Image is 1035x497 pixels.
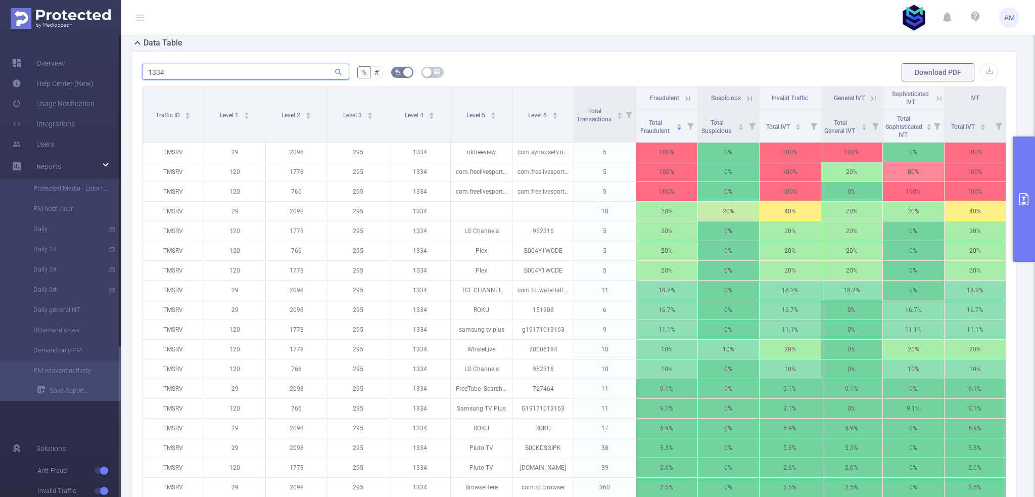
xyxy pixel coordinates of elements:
[636,281,697,300] p: 18.2%
[821,182,882,201] p: 0%
[807,110,821,142] i: Filter menu
[204,340,265,359] p: 120
[266,379,327,398] p: 2098
[36,162,61,170] span: Reports
[834,95,865,102] span: General IVT
[266,281,327,300] p: 2098
[143,359,204,379] p: TMSRV
[640,119,671,134] span: Total Fraudulent
[795,122,801,125] i: icon: caret-up
[512,379,574,398] p: 727464
[451,359,512,379] p: LG Channels
[184,111,191,117] div: Sort
[760,221,821,241] p: 20%
[945,399,1006,418] p: 9.1%
[636,182,697,201] p: 100%
[945,261,1006,280] p: 20%
[327,182,389,201] p: 295
[143,182,204,201] p: TMSRV
[389,221,450,241] p: 1334
[451,399,512,418] p: Samsung TV Plus
[204,162,265,182] p: 120
[683,110,697,142] i: Filter menu
[12,73,93,94] a: Help Center (New)
[389,261,450,280] p: 1334
[451,221,512,241] p: LG Channels
[389,162,450,182] p: 1334
[512,221,574,241] p: 952316
[143,261,204,280] p: TMSRV
[766,123,791,130] span: Total IVT
[698,300,759,320] p: 0%
[143,143,204,162] p: TMSRV
[636,399,697,418] p: 9.1%
[327,300,389,320] p: 295
[244,111,250,114] i: icon: caret-up
[306,115,311,118] i: icon: caret-down
[451,281,512,300] p: TCL CHANNEL
[617,111,623,114] i: icon: caret-up
[204,143,265,162] p: 29
[883,300,944,320] p: 16.7%
[389,399,450,418] p: 1334
[266,202,327,221] p: 2098
[821,399,882,418] p: 0%
[945,221,1006,241] p: 20%
[327,162,389,182] p: 295
[821,143,882,162] p: 100%
[861,122,867,128] div: Sort
[945,241,1006,260] p: 20%
[327,202,389,221] p: 295
[868,110,882,142] i: Filter menu
[883,399,944,418] p: 9.1%
[945,300,1006,320] p: 16.7%
[451,300,512,320] p: ROKU
[20,360,109,381] a: PM relavant activaty
[204,300,265,320] p: 29
[12,53,65,73] a: Overview
[574,300,635,320] p: 6
[883,202,944,221] p: 20%
[574,359,635,379] p: 10
[926,122,932,128] div: Sort
[512,162,574,182] p: com.freelivesports.netgem.x1
[622,87,636,142] i: Filter menu
[698,221,759,241] p: 0%
[926,122,931,125] i: icon: caret-up
[636,261,697,280] p: 20%
[883,281,944,300] p: 0%
[760,340,821,359] p: 20%
[992,110,1006,142] i: Filter menu
[760,379,821,398] p: 9.1%
[327,281,389,300] p: 295
[577,108,613,123] span: Total Transactions
[698,320,759,339] p: 0%
[244,111,250,117] div: Sort
[37,461,121,481] span: Anti-Fraud
[617,111,623,117] div: Sort
[574,320,635,339] p: 9
[945,340,1006,359] p: 20%
[266,241,327,260] p: 766
[156,112,181,119] span: Traffic ID
[945,379,1006,398] p: 9.1%
[204,221,265,241] p: 120
[20,280,109,300] a: Daily 3#
[451,340,512,359] p: WhaleLive
[389,300,450,320] p: 1334
[574,340,635,359] p: 10
[204,281,265,300] p: 29
[512,340,574,359] p: 20006184
[772,95,808,102] span: Invalid Traffic
[574,399,635,418] p: 11
[327,221,389,241] p: 295
[512,359,574,379] p: 952316
[327,340,389,359] p: 295
[760,359,821,379] p: 10%
[429,111,435,117] div: Sort
[698,261,759,280] p: 0%
[395,69,401,75] i: icon: bg-colors
[361,68,366,76] span: %
[574,162,635,182] p: 5
[266,399,327,418] p: 766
